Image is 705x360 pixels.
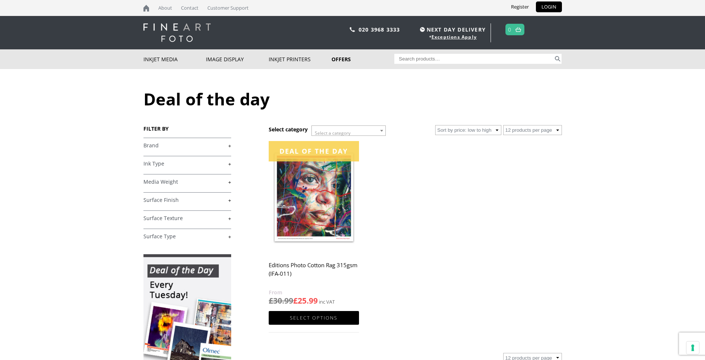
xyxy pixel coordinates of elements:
[143,233,231,240] a: +
[143,160,231,167] a: +
[315,130,350,136] span: Select a category
[143,229,231,243] h4: Surface Type
[143,215,231,222] a: +
[143,23,211,42] img: logo-white.svg
[508,24,511,35] a: 0
[206,49,269,69] a: Image Display
[269,141,359,306] a: Deal of the day Editions Photo Cotton Rag 315gsm (IFA-011) £30.99£25.99
[143,142,231,149] a: +
[143,125,231,132] h3: FILTER BY
[269,141,359,253] img: Editions Photo Cotton Rag 315gsm (IFA-011)
[332,49,394,69] a: Offers
[143,156,231,171] h4: Ink Type
[536,1,562,12] a: LOGIN
[269,258,359,288] h2: Editions Photo Cotton Rag 315gsm (IFA-011)
[143,210,231,225] h4: Surface Texture
[143,138,231,153] h4: Brand
[269,141,359,161] div: Deal of the day
[269,126,308,133] h3: Select category
[143,88,562,110] h1: Deal of the day
[394,54,553,64] input: Search products…
[143,179,231,186] a: +
[418,25,486,34] span: NEXT DAY DELIVERY
[143,192,231,207] h4: Surface Finish
[269,311,359,325] a: Select options for “Editions Photo Cotton Rag 315gsm (IFA-011)”
[505,1,534,12] a: Register
[420,27,425,32] img: time.svg
[435,125,501,135] select: Shop order
[293,295,318,306] bdi: 25.99
[515,27,521,32] img: basket.svg
[553,54,562,64] button: Search
[269,295,273,306] span: £
[359,26,400,33] a: 020 3968 3333
[686,341,699,354] button: Your consent preferences for tracking technologies
[143,49,206,69] a: Inkjet Media
[350,27,355,32] img: phone.svg
[143,174,231,189] h4: Media Weight
[269,49,332,69] a: Inkjet Printers
[293,295,298,306] span: £
[431,34,477,40] a: Exceptions Apply
[143,197,231,204] a: +
[269,295,293,306] bdi: 30.99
